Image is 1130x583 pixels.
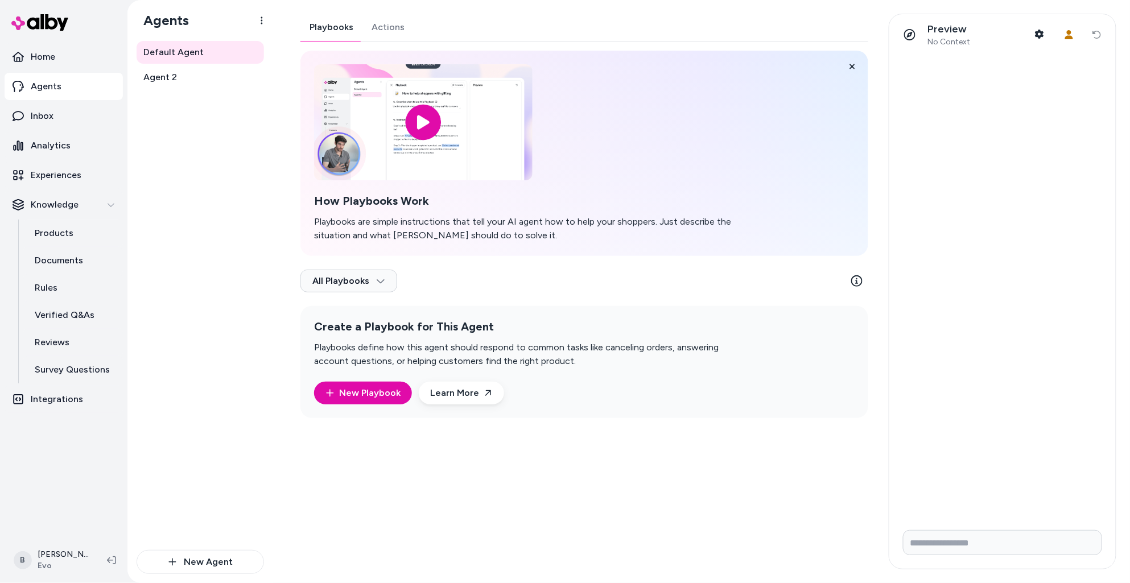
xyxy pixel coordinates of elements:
a: Verified Q&As [23,301,123,329]
p: Analytics [31,139,71,152]
p: Survey Questions [35,363,110,377]
p: Documents [35,254,83,267]
h2: How Playbooks Work [314,194,751,208]
span: B [14,551,32,569]
button: New Playbook [314,382,412,404]
span: No Context [928,37,971,47]
span: Evo [38,560,89,572]
button: All Playbooks [300,270,397,292]
button: Actions [362,14,414,41]
p: Home [31,50,55,64]
a: Integrations [5,386,123,413]
p: Reviews [35,336,69,349]
button: Knowledge [5,191,123,218]
h1: Agents [134,12,189,29]
a: Default Agent [137,41,264,64]
button: Playbooks [300,14,362,41]
p: Preview [928,23,971,36]
p: Experiences [31,168,81,182]
span: All Playbooks [312,275,385,287]
a: Rules [23,274,123,301]
a: Home [5,43,123,71]
p: Knowledge [31,198,79,212]
a: Survey Questions [23,356,123,383]
a: Reviews [23,329,123,356]
h2: Create a Playbook for This Agent [314,320,751,334]
p: Playbooks define how this agent should respond to common tasks like canceling orders, answering a... [314,341,751,368]
a: Learn More [419,382,504,404]
p: Rules [35,281,57,295]
p: [PERSON_NAME] [38,549,89,560]
a: Agents [5,73,123,100]
p: Integrations [31,392,83,406]
a: New Playbook [325,386,401,400]
img: alby Logo [11,14,68,31]
a: Documents [23,247,123,274]
a: Experiences [5,162,123,189]
p: Verified Q&As [35,308,94,322]
a: Agent 2 [137,66,264,89]
p: Products [35,226,73,240]
p: Playbooks are simple instructions that tell your AI agent how to help your shoppers. Just describ... [314,215,751,242]
button: B[PERSON_NAME]Evo [7,542,98,578]
button: New Agent [137,550,264,574]
p: Agents [31,80,61,93]
a: Products [23,220,123,247]
a: Inbox [5,102,123,130]
span: Default Agent [143,46,204,59]
a: Analytics [5,132,123,159]
p: Inbox [31,109,53,123]
span: Agent 2 [143,71,177,84]
input: Write your prompt here [903,530,1102,555]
